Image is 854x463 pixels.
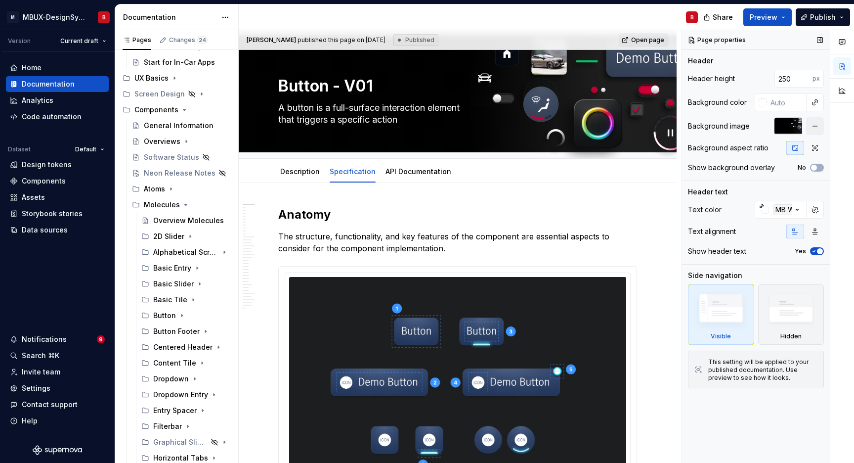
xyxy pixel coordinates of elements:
[247,36,385,44] span: published this page on [DATE]
[22,416,38,426] div: Help
[688,97,747,107] div: Background color
[688,143,769,153] div: Background aspect ratio
[743,8,792,26] button: Preview
[688,205,722,215] div: Text color
[128,134,234,149] a: Overviews
[796,8,850,26] button: Publish
[773,204,809,215] div: MB White
[153,453,208,463] div: Horizontal Tabs
[137,260,234,276] div: Basic Entry
[330,167,376,176] a: Specification
[7,11,19,23] div: M
[153,263,191,273] div: Basic Entry
[137,229,234,244] div: 2D Slider
[137,292,234,308] div: Basic Tile
[137,339,234,355] div: Centered Header
[22,79,75,89] div: Documentation
[278,231,637,254] p: The structure, functionality, and key features of the component are essential aspects to consider...
[22,351,59,361] div: Search ⌘K
[22,63,42,73] div: Home
[144,152,199,162] div: Software Status
[153,406,197,416] div: Entry Spacer
[23,12,86,22] div: MBUX-DesignSystem
[8,145,31,153] div: Dataset
[22,160,72,170] div: Design tokens
[812,75,820,83] p: px
[631,36,664,44] span: Open page
[75,145,96,153] span: Default
[153,421,182,431] div: Filterbar
[137,276,234,292] div: Basic Slider
[247,36,296,44] span: [PERSON_NAME]
[713,12,733,22] span: Share
[123,12,216,22] div: Documentation
[137,355,234,371] div: Content Tile
[276,161,324,182] div: Description
[169,36,208,44] div: Changes
[22,367,60,377] div: Invite team
[134,73,169,83] div: UX Basics
[144,121,213,131] div: General Information
[767,93,807,111] input: Auto
[698,8,739,26] button: Share
[123,36,151,44] div: Pages
[2,6,113,28] button: MMBUX-DesignSystemB
[137,434,234,450] div: Graphical Slider
[119,102,234,118] div: Components
[144,200,180,210] div: Molecules
[102,13,106,21] div: B
[798,164,806,172] label: No
[6,93,109,108] a: Analytics
[137,403,234,418] div: Entry Spacer
[22,225,68,235] div: Data sources
[153,216,224,226] div: Overview Molecules
[810,12,836,22] span: Publish
[137,308,234,324] div: Button
[393,34,438,46] div: Published
[153,374,189,384] div: Dropdown
[22,192,45,202] div: Assets
[153,342,213,352] div: Centered Header
[60,37,98,45] span: Current draft
[97,335,105,343] span: 9
[128,197,234,213] div: Molecules
[71,142,109,156] button: Default
[153,247,218,257] div: Alphabetical Scrollbar
[280,167,320,176] a: Description
[153,279,194,289] div: Basic Slider
[197,36,208,44] span: 24
[708,358,817,382] div: This setting will be applied to your published documentation. Use preview to see how it looks.
[6,380,109,396] a: Settings
[22,176,66,186] div: Components
[385,167,451,176] a: API Documentation
[6,413,109,429] button: Help
[137,244,234,260] div: Alphabetical Scrollbar
[688,74,735,84] div: Header height
[619,33,669,47] a: Open page
[128,149,234,165] a: Software Status
[33,445,82,455] svg: Supernova Logo
[22,334,67,344] div: Notifications
[382,161,455,182] div: API Documentation
[6,173,109,189] a: Components
[276,100,635,128] textarea: A button is a full-surface interaction element that triggers a specific action
[134,89,185,99] div: Screen Design
[774,70,812,88] input: Auto
[137,371,234,387] div: Dropdown
[128,54,234,70] a: Start for In-Car Apps
[690,13,694,21] div: B
[144,168,215,178] div: Neon Release Notes
[144,184,165,194] div: Atoms
[22,112,82,122] div: Code automation
[137,324,234,339] div: Button Footer
[6,331,109,347] button: Notifications9
[137,387,234,403] div: Dropdown Entry
[6,60,109,76] a: Home
[755,201,807,219] button: MB White
[153,437,208,447] div: Graphical Slider
[22,383,50,393] div: Settings
[119,70,234,86] div: UX Basics
[22,95,53,105] div: Analytics
[134,105,178,115] div: Components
